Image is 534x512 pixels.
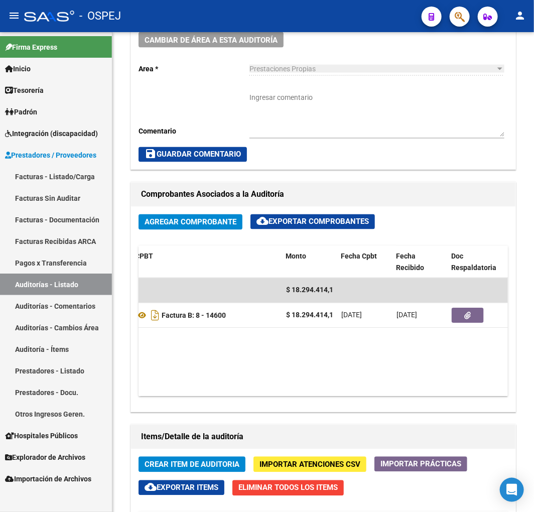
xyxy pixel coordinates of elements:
[451,252,496,272] span: Doc Respaldatoria
[5,106,37,117] span: Padrón
[447,246,507,279] datatable-header-cell: Doc Respaldatoria
[396,252,424,272] span: Fecha Recibido
[145,460,239,469] span: Crear Item de Auditoria
[286,252,306,261] span: Monto
[249,65,316,73] span: Prestaciones Propias
[149,308,162,324] i: Descargar documento
[135,252,153,261] span: CPBT
[141,187,505,203] h1: Comprobantes Asociados a la Auditoría
[250,214,375,229] button: Exportar Comprobantes
[282,246,337,279] datatable-header-cell: Monto
[145,36,278,45] span: Cambiar de área a esta auditoría
[5,150,96,161] span: Prestadores / Proveedores
[337,246,392,279] datatable-header-cell: Fecha Cpbt
[131,246,282,279] datatable-header-cell: CPBT
[259,460,360,469] span: Importar Atenciones CSV
[5,63,31,74] span: Inicio
[145,218,236,227] span: Agregar Comprobante
[139,480,224,495] button: Exportar Items
[286,286,337,294] span: $ 18.294.414,12
[5,430,78,441] span: Hospitales Públicos
[396,311,417,319] span: [DATE]
[500,478,524,502] div: Open Intercom Messenger
[256,217,369,226] span: Exportar Comprobantes
[141,429,505,445] h1: Items/Detalle de la auditoría
[139,214,242,230] button: Agregar Comprobante
[232,480,344,496] button: Eliminar Todos los Items
[341,311,362,319] span: [DATE]
[5,85,44,96] span: Tesorería
[145,150,241,159] span: Guardar Comentario
[5,473,91,484] span: Importación de Archivos
[79,5,121,27] span: - OSPEJ
[253,457,366,472] button: Importar Atenciones CSV
[8,10,20,22] mat-icon: menu
[341,252,377,261] span: Fecha Cpbt
[5,42,57,53] span: Firma Express
[139,457,245,472] button: Crear Item de Auditoria
[145,483,218,492] span: Exportar Items
[256,215,269,227] mat-icon: cloud_download
[374,457,467,472] button: Importar Prácticas
[238,483,338,492] span: Eliminar Todos los Items
[392,246,447,279] datatable-header-cell: Fecha Recibido
[145,481,157,493] mat-icon: cloud_download
[139,125,249,137] p: Comentario
[514,10,526,22] mat-icon: person
[286,311,337,319] strong: $ 18.294.414,12
[5,128,98,139] span: Integración (discapacidad)
[5,452,85,463] span: Explorador de Archivos
[139,147,247,162] button: Guardar Comentario
[162,312,226,320] strong: Factura B: 8 - 14600
[145,148,157,160] mat-icon: save
[380,460,461,469] span: Importar Prácticas
[139,63,249,74] p: Area *
[139,32,284,48] button: Cambiar de área a esta auditoría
